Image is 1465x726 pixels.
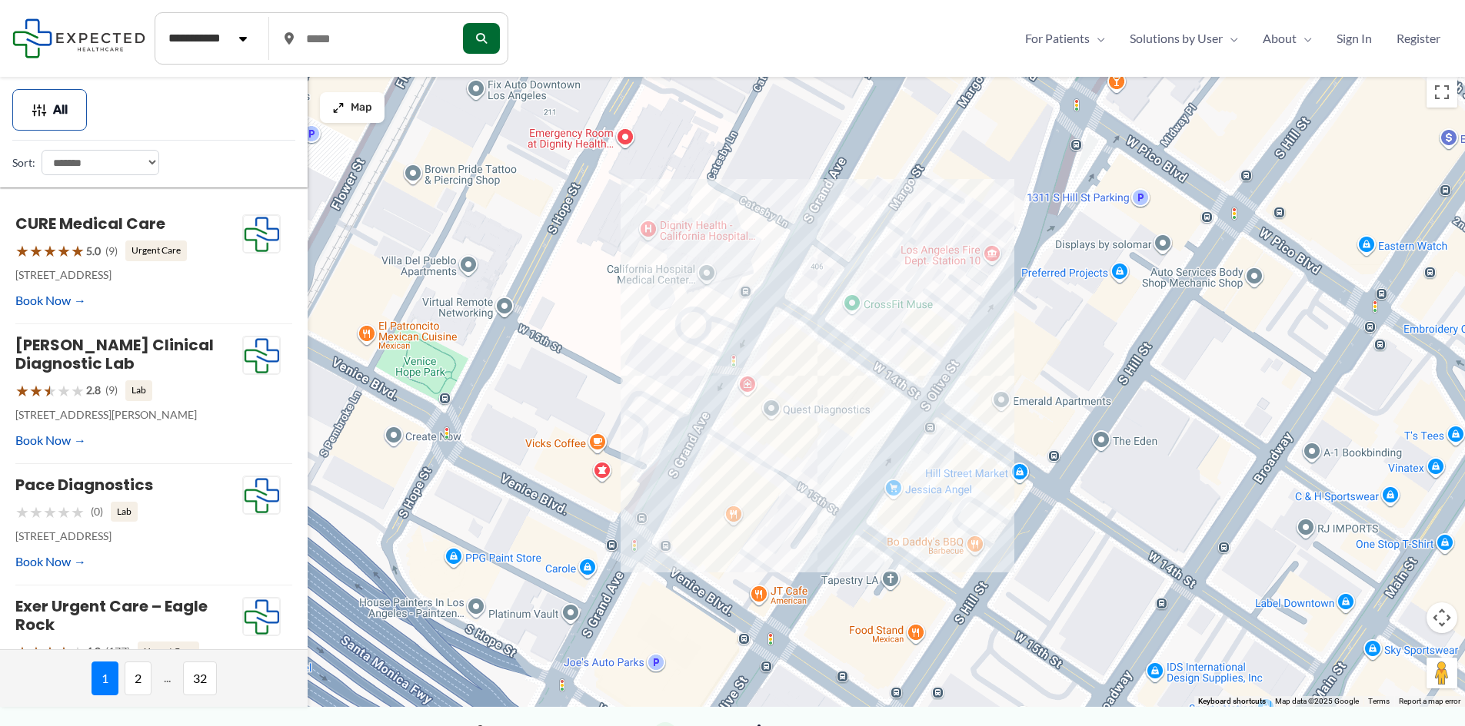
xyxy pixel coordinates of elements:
button: All [12,89,87,131]
a: [PERSON_NAME] Clinical Diagnostic Lab [15,334,214,374]
label: Sort: [12,153,35,173]
span: ★ [15,498,29,526]
a: Pace Diagnostics [15,474,153,496]
span: 4.0 [86,641,101,661]
span: Menu Toggle [1223,27,1238,50]
span: Lab [111,502,138,522]
button: Keyboard shortcuts [1198,696,1266,707]
a: For PatientsMenu Toggle [1013,27,1117,50]
button: Drag Pegman onto the map to open Street View [1427,658,1457,688]
span: Urgent Care [138,641,199,661]
button: Map [320,92,385,123]
span: For Patients [1025,27,1090,50]
span: Lab [125,380,152,400]
p: [STREET_ADDRESS][PERSON_NAME] [15,405,242,425]
span: ★ [57,498,71,526]
a: Report a map error [1399,697,1460,705]
span: ★ [43,638,57,666]
span: ★ [29,237,43,265]
span: ★ [43,498,57,526]
span: All [53,104,68,115]
span: ★ [57,376,71,405]
a: CURE Medical Care [15,213,165,234]
span: ★ [29,498,43,526]
span: Menu Toggle [1297,27,1312,50]
span: ★ [71,638,85,666]
span: 2 [125,661,151,695]
span: ★ [15,376,29,405]
span: ★ [71,376,85,405]
span: ★ [15,638,29,666]
span: (0) [91,502,103,522]
button: Map camera controls [1427,602,1457,633]
span: Map [351,101,372,114]
span: About [1263,27,1297,50]
a: Book Now [15,550,86,573]
span: Map data ©2025 Google [1275,697,1359,705]
span: (9) [105,241,118,261]
span: Sign In [1337,27,1372,50]
span: 1 [92,661,118,695]
a: Solutions by UserMenu Toggle [1117,27,1250,50]
img: Expected Healthcare Logo [243,598,280,636]
a: Register [1384,27,1453,50]
p: [STREET_ADDRESS] [15,265,242,285]
a: Book Now [15,289,86,312]
span: ★ [43,376,57,405]
a: Exer Urgent Care – Eagle Rock [15,595,208,635]
a: Sign In [1324,27,1384,50]
span: (177) [105,641,130,661]
img: Expected Healthcare Logo - side, dark font, small [12,18,145,58]
a: Book Now [15,429,86,452]
span: ★ [15,237,29,265]
span: ★ [29,638,43,666]
span: ★ [43,237,57,265]
img: Expected Healthcare Logo [243,336,280,375]
img: Filter [32,102,47,118]
span: (9) [105,380,118,400]
img: Expected Healthcare Logo [243,476,280,515]
p: [STREET_ADDRESS] [15,526,242,546]
img: Maximize [332,101,345,114]
span: ... [158,661,177,695]
button: Toggle fullscreen view [1427,77,1457,108]
span: Register [1397,27,1440,50]
span: Solutions by User [1130,27,1223,50]
span: 32 [183,661,217,695]
span: ★ [71,498,85,526]
a: AboutMenu Toggle [1250,27,1324,50]
span: ★ [71,237,85,265]
span: Urgent Care [125,240,187,260]
span: ★ [57,237,71,265]
span: Menu Toggle [1090,27,1105,50]
a: Terms (opens in new tab) [1368,697,1390,705]
img: Expected Healthcare Logo [243,215,280,254]
span: ★ [29,376,43,405]
span: ★ [57,638,71,666]
span: 2.8 [86,380,101,400]
span: 5.0 [86,241,101,261]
